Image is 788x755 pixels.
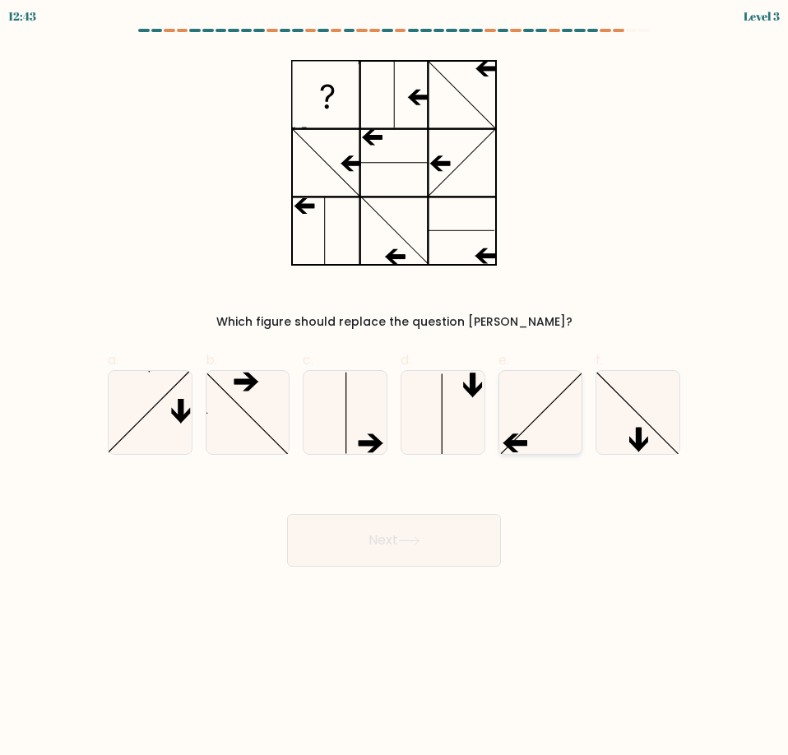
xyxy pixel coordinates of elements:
[287,514,501,567] button: Next
[118,313,670,331] div: Which figure should replace the question [PERSON_NAME]?
[108,350,118,369] span: a.
[596,350,603,369] span: f.
[401,350,411,369] span: d.
[744,7,780,25] div: Level 3
[498,350,509,369] span: e.
[303,350,313,369] span: c.
[8,7,36,25] div: 12:43
[206,350,217,369] span: b.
